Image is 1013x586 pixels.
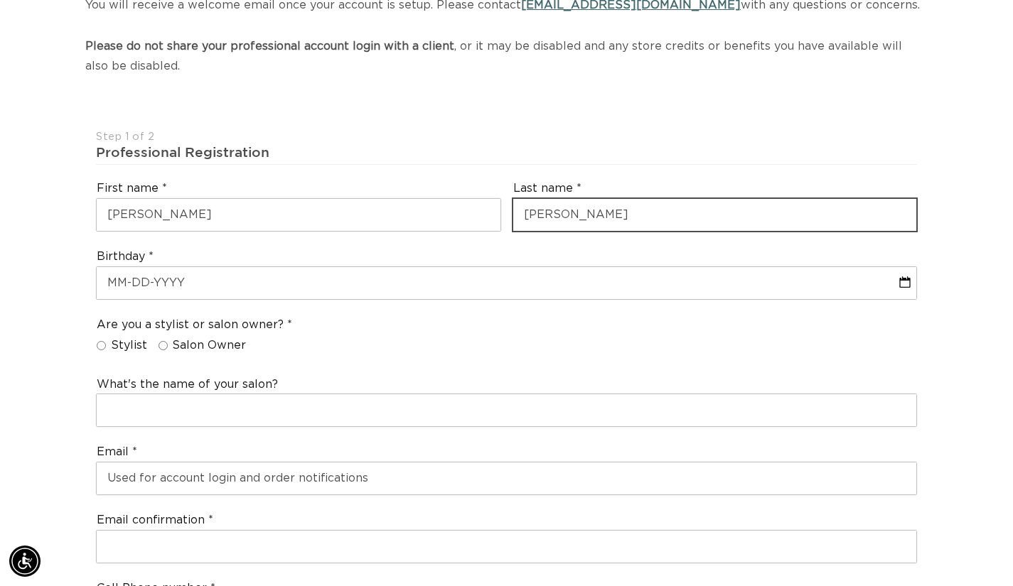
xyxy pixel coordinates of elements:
[97,377,278,392] label: What's the name of your salon?
[85,40,454,52] strong: Please do not share your professional account login with a client
[97,318,292,332] legend: Are you a stylist or salon owner?
[96,143,917,161] div: Professional Registration
[172,338,246,353] span: Salon Owner
[9,546,41,577] div: Accessibility Menu
[96,131,917,144] div: Step 1 of 2
[97,249,154,264] label: Birthday
[97,267,916,299] input: MM-DD-YYYY
[97,181,167,196] label: First name
[942,518,1013,586] iframe: Chat Widget
[111,338,147,353] span: Stylist
[513,181,581,196] label: Last name
[97,462,916,494] input: Used for account login and order notifications
[97,513,213,528] label: Email confirmation
[97,445,137,460] label: Email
